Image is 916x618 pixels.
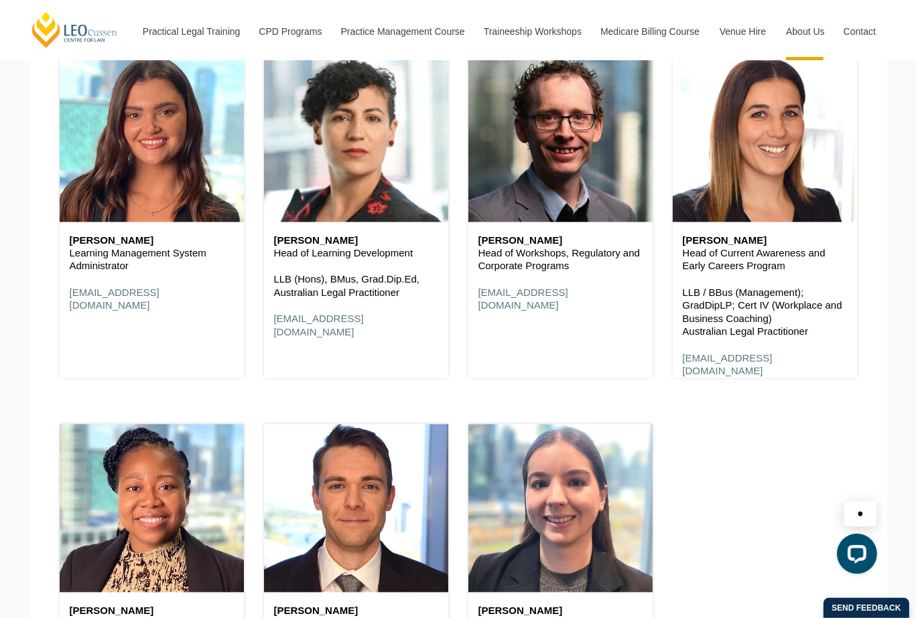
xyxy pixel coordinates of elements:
h6: [PERSON_NAME] [70,236,234,247]
a: Practice Management Course [331,3,474,60]
p: Learning Management System Administrator [70,247,234,273]
h6: [PERSON_NAME] [274,606,438,617]
a: [EMAIL_ADDRESS][DOMAIN_NAME] [70,287,159,312]
h6: [PERSON_NAME] [274,236,438,247]
a: CPD Programs [249,3,330,60]
p: Head of Current Awareness and Early Careers Program [683,247,847,273]
a: [EMAIL_ADDRESS][DOMAIN_NAME] [683,353,773,378]
a: Venue Hire [710,3,776,60]
a: Traineeship Workshops [474,3,590,60]
p: LLB / BBus (Management); GradDipLP; Cert IV (Workplace and Business Coaching) Australian Legal Pr... [683,287,847,339]
a: Medicare Billing Course [590,3,710,60]
a: Contact [834,3,886,60]
a: About Us [776,3,834,60]
a: [PERSON_NAME] Centre for Law [30,11,119,49]
p: LLB (Hons), BMus, Grad.Dip.Ed, Australian Legal Practitioner [274,273,438,299]
h6: [PERSON_NAME] [70,606,234,617]
p: Head of Learning Development [274,247,438,260]
h6: [PERSON_NAME] [478,236,643,247]
iframe: LiveChat chat widget [696,477,882,585]
h6: [PERSON_NAME] [478,606,643,617]
a: [EMAIL_ADDRESS][DOMAIN_NAME] [478,287,568,312]
a: Practical Legal Training [133,3,249,60]
p: Head of Workshops, Regulatory and Corporate Programs [478,247,643,273]
a: [EMAIL_ADDRESS][DOMAIN_NAME] [274,313,364,338]
h6: [PERSON_NAME] [683,236,847,247]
